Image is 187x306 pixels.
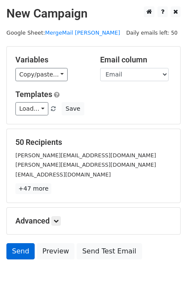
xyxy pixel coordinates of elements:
a: +47 more [15,183,51,194]
span: Daily emails left: 50 [123,28,181,38]
a: MergeMail [PERSON_NAME] [45,29,120,36]
h5: Advanced [15,216,172,226]
small: [EMAIL_ADDRESS][DOMAIN_NAME] [15,171,111,178]
button: Save [62,102,84,115]
small: Google Sheet: [6,29,120,36]
a: Send Test Email [77,243,142,259]
iframe: Chat Widget [144,265,187,306]
a: Preview [37,243,74,259]
h5: Variables [15,55,87,65]
a: Send [6,243,35,259]
a: Daily emails left: 50 [123,29,181,36]
small: [PERSON_NAME][EMAIL_ADDRESS][DOMAIN_NAME] [15,162,156,168]
h2: New Campaign [6,6,181,21]
h5: 50 Recipients [15,138,172,147]
h5: Email column [100,55,172,65]
a: Copy/paste... [15,68,68,81]
a: Load... [15,102,48,115]
small: [PERSON_NAME][EMAIL_ADDRESS][DOMAIN_NAME] [15,152,156,159]
a: Templates [15,90,52,99]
